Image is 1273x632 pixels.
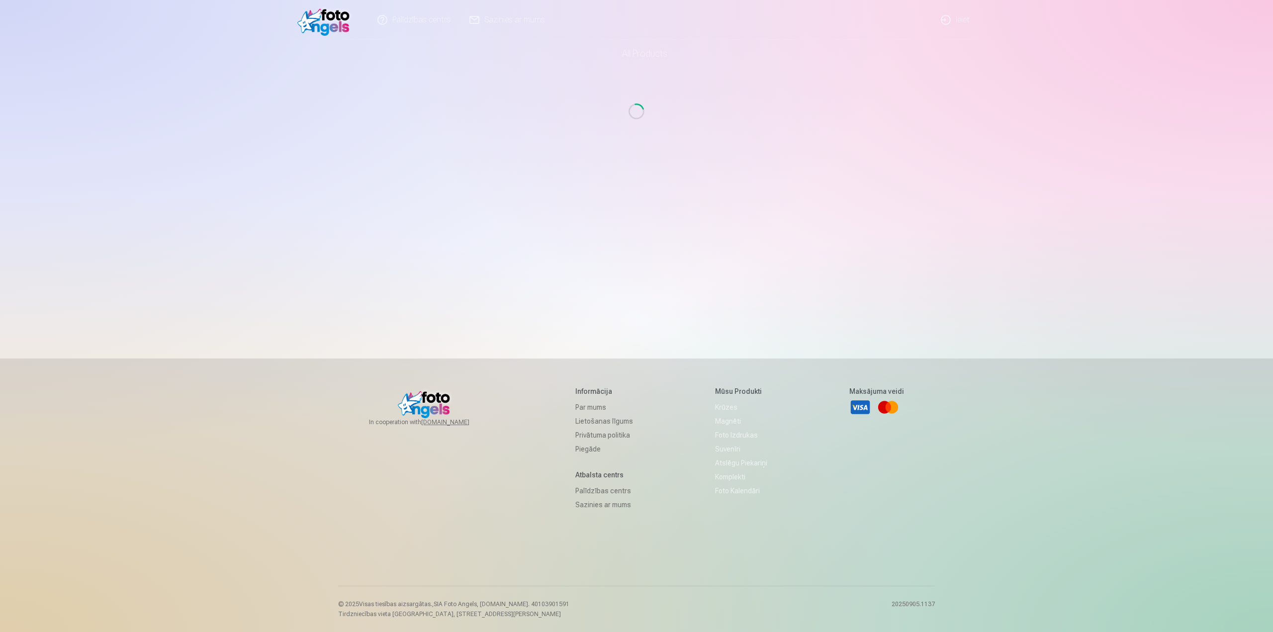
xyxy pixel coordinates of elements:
[594,40,679,68] a: All products
[575,386,633,396] h5: Informācija
[421,418,493,426] a: [DOMAIN_NAME]
[575,428,633,442] a: Privātuma politika
[338,600,569,608] p: © 2025 Visas tiesības aizsargātas. ,
[297,4,355,36] img: /v1
[715,442,767,456] a: Suvenīri
[575,414,633,428] a: Lietošanas līgums
[849,386,904,396] h5: Maksājuma veidi
[715,400,767,414] a: Krūzes
[892,600,935,618] p: 20250905.1137
[849,396,871,418] a: Visa
[715,484,767,498] a: Foto kalendāri
[715,414,767,428] a: Magnēti
[715,456,767,470] a: Atslēgu piekariņi
[715,386,767,396] h5: Mūsu produkti
[575,442,633,456] a: Piegāde
[877,396,899,418] a: Mastercard
[338,610,569,618] p: Tirdzniecības vieta [GEOGRAPHIC_DATA], [STREET_ADDRESS][PERSON_NAME]
[575,484,633,498] a: Palīdzības centrs
[369,418,493,426] span: In cooperation with
[434,601,569,608] span: SIA Foto Angels, [DOMAIN_NAME]. 40103901591
[715,428,767,442] a: Foto izdrukas
[575,470,633,480] h5: Atbalsta centrs
[575,498,633,512] a: Sazinies ar mums
[575,400,633,414] a: Par mums
[715,470,767,484] a: Komplekti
